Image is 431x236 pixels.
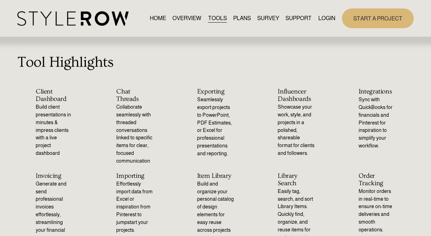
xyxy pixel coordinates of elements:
p: Seamlessly export projects to PowerPoint, PDF Estimates, or Excel for professional presentations ... [197,96,234,157]
a: LOGIN [318,13,335,23]
a: OVERVIEW [172,13,201,23]
p: Effortlessly import data from Excel or inspiration from Pinterest to jumpstart your projects. [116,180,153,234]
h2: Exporting [197,88,234,95]
h2: Client Dashboard [36,88,72,103]
p: Collaborate seamlessly with threaded conversations linked to specific items for clear, focused co... [116,103,153,165]
p: Showcase your work, style, and projects in a polished, shareable format for clients and followers. [278,103,314,157]
a: folder dropdown [285,13,312,23]
h2: Order Tracking [359,172,395,187]
span: SUPPORT [285,14,312,23]
p: Tool Highlights [17,51,414,74]
p: Build client presentations in minutes & impress clients with a live project dashboard [36,103,72,157]
p: Monitor orders in real-time to ensure on-time deliveries and smooth operations. [359,188,395,234]
h2: Library Search [278,172,314,187]
a: TOOLS [208,13,227,23]
img: StyleRow [17,11,129,26]
a: SURVEY [257,13,279,23]
h2: Chat Threads [116,88,153,103]
h2: Integrations [359,88,395,95]
h2: Item Library [197,172,234,180]
p: Sync with QuickBooks for financials and Pinterest for inspiration to simplify your workflow. [359,96,395,150]
h2: Importing [116,172,153,180]
p: Build and organize your personal catalog of design elements for easy reuse across projects [197,180,234,234]
h2: Influencer Dashboards [278,88,314,103]
a: PLANS [233,13,251,23]
h2: Invoicing [36,172,72,180]
a: HOME [150,13,166,23]
a: START A PROJECT [342,8,414,28]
